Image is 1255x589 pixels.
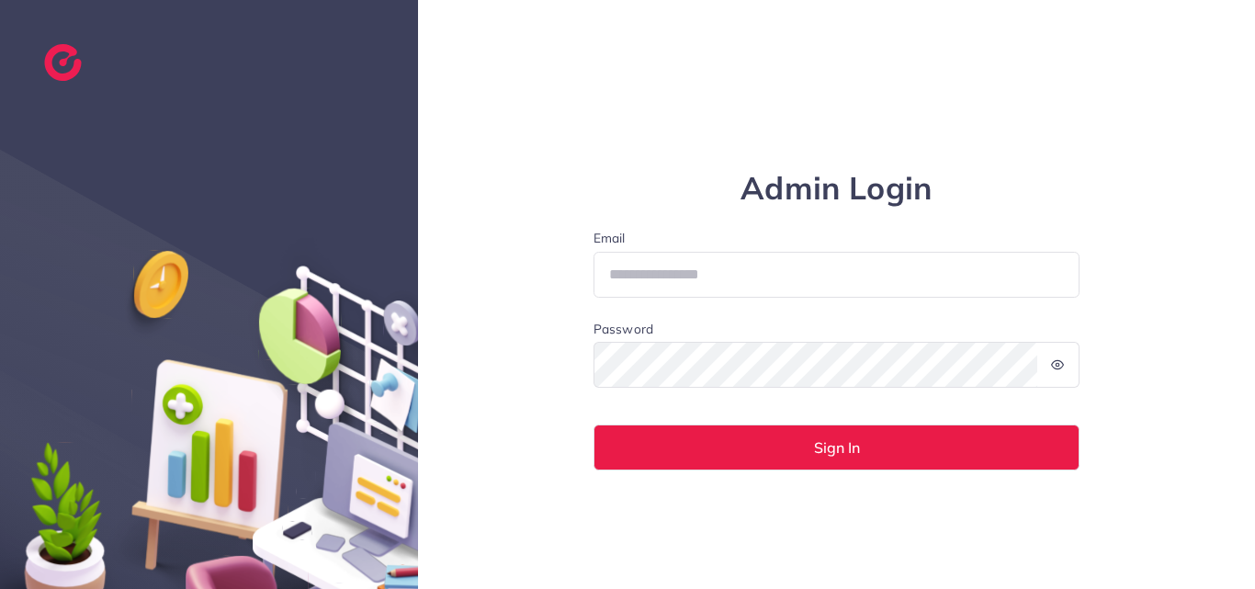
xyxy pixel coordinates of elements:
[594,229,1080,247] label: Email
[594,425,1080,470] button: Sign In
[814,440,860,455] span: Sign In
[594,320,653,338] label: Password
[44,44,82,81] img: logo
[594,170,1080,208] h1: Admin Login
